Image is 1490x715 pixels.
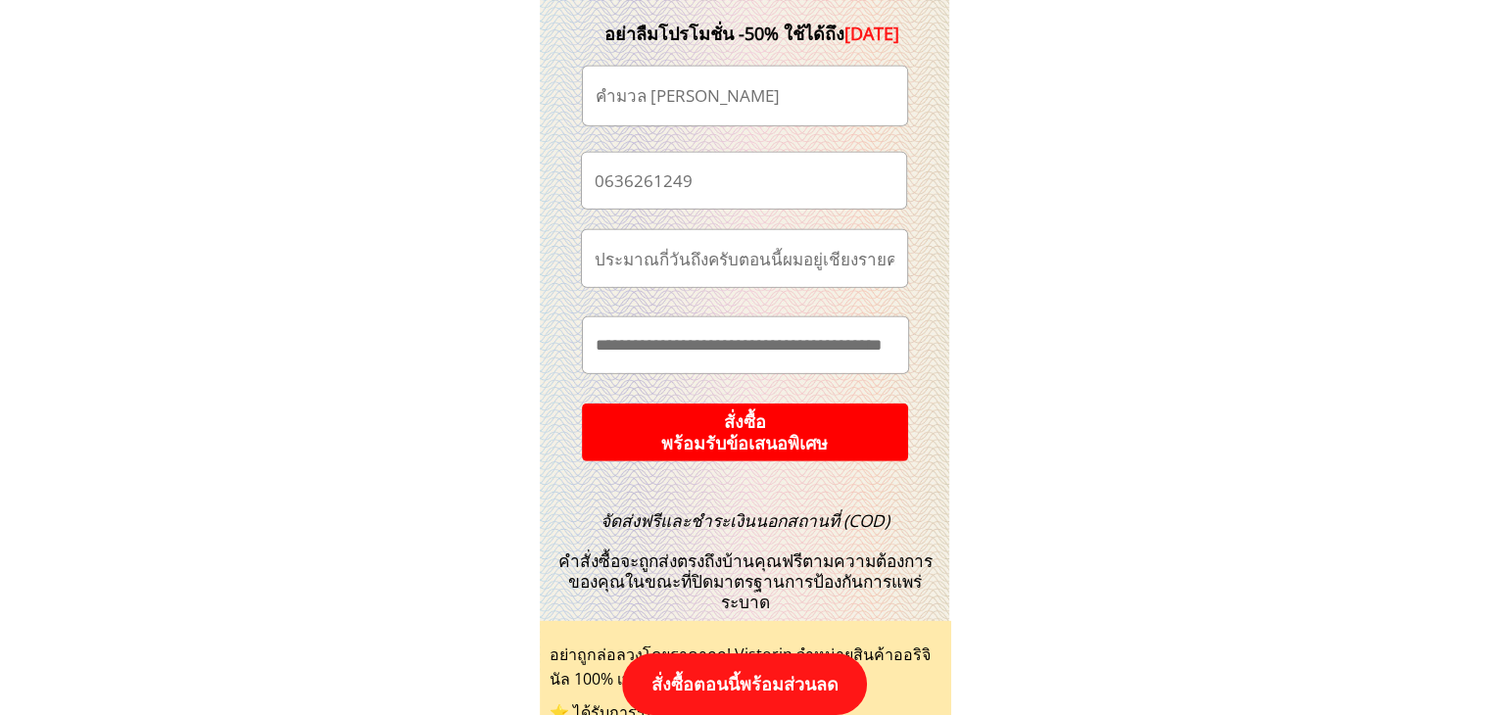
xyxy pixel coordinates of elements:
[582,404,908,461] p: สั่งซื้อ พร้อมรับข้อเสนอพิเศษ
[550,643,941,692] div: อย่าถูกล่อลวงโดยราคาถูก! Vistorin จำหน่ายสินค้าออริจินัล 100% เท่านั้น
[601,509,889,532] span: จัดส่งฟรีและชำระเงินนอกสถานที่ (COD)
[590,230,899,287] input: ที่อยู่จัดส่ง
[590,153,898,209] input: เบอร์โทรศัพท์
[575,20,930,48] div: อย่าลืมโปรโมชั่น -50% ใช้ได้ถึง
[591,67,899,125] input: ชื่อ-นามสกุล
[547,511,944,613] h3: คำสั่งซื้อจะถูกส่งตรงถึงบ้านคุณฟรีตามความต้องการของคุณในขณะที่ปิดมาตรฐานการป้องกันการแพร่ระบาด
[622,653,867,715] p: สั่งซื้อตอนนี้พร้อมส่วนลด
[844,22,899,45] span: [DATE]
